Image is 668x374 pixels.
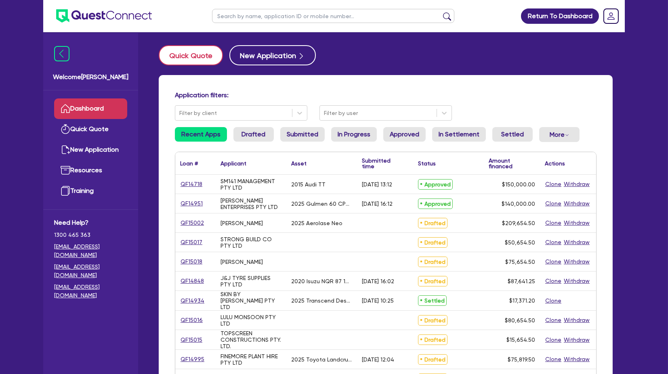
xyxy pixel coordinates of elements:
a: Resources [54,160,127,181]
a: Drafted [233,127,274,142]
button: Clone [545,296,562,305]
button: Withdraw [563,199,590,208]
button: Withdraw [563,276,590,286]
button: Quick Quote [159,45,223,65]
div: Submitted time [362,158,401,169]
span: 1300 465 363 [54,231,127,239]
input: Search by name, application ID or mobile number... [212,9,454,23]
div: 2025 Toyota Landcrusier [291,356,352,363]
a: Training [54,181,127,201]
span: Need Help? [54,218,127,228]
button: Clone [545,257,562,266]
span: $87,641.25 [508,278,535,284]
span: $209,654.50 [502,220,535,226]
a: [EMAIL_ADDRESS][DOMAIN_NAME] [54,263,127,280]
a: [EMAIL_ADDRESS][DOMAIN_NAME] [54,242,127,259]
a: Dashboard [54,98,127,119]
a: [EMAIL_ADDRESS][DOMAIN_NAME] [54,283,127,300]
div: [DATE] 13:12 [362,181,392,188]
a: QF14995 [180,355,205,364]
a: New Application [54,140,127,160]
a: QF15016 [180,315,203,325]
div: [DATE] 16:12 [362,201,393,207]
a: QF14951 [180,199,203,208]
button: Withdraw [563,315,590,325]
span: Settled [418,295,447,306]
div: Amount financed [489,158,535,169]
h4: Application filters: [175,91,597,99]
a: QF15002 [180,218,204,228]
button: Clone [545,199,562,208]
a: Quick Quote [54,119,127,140]
a: QF14934 [180,296,205,305]
span: Drafted [418,354,447,365]
div: TOPSCREEN CONSTRUCTIONS PTY. LTD. [221,330,281,349]
span: Approved [418,198,453,209]
span: Drafted [418,237,447,248]
span: $140,000.00 [502,201,535,207]
a: In Settlement [432,127,486,142]
button: Withdraw [563,335,590,345]
button: Withdraw [563,180,590,189]
span: $75,819.50 [508,356,535,363]
div: 2015 Audi TT [291,181,326,188]
a: QF15017 [180,238,203,247]
img: quest-connect-logo-blue [56,9,152,23]
div: STRONG BUILD CO PTY LTD [221,236,281,249]
div: [DATE] 12:04 [362,356,394,363]
div: SM141 MANAGEMENT PTY LTD [221,178,281,191]
div: 2020 Isuzu NQR 87 190 [291,278,352,284]
div: [PERSON_NAME] ENTERPRISES PTY LTD [221,197,281,210]
span: $150,000.00 [502,181,535,188]
button: New Application [229,45,316,65]
div: 2025 Gulmen 60 CPM Cup Machine [291,201,352,207]
a: QF14848 [180,276,204,286]
a: Recent Apps [175,127,227,142]
button: Withdraw [563,257,590,266]
span: $75,654.50 [505,259,535,265]
div: FINEMORE PLANT HIRE PTY LTD [221,353,281,366]
span: Drafted [418,334,447,345]
div: Loan # [180,161,198,166]
img: training [61,186,70,196]
button: Clone [545,238,562,247]
span: Drafted [418,276,447,286]
div: 2025 Transcend Desktop BBR SHR [291,297,352,304]
img: icon-menu-close [54,46,69,61]
span: $50,654.50 [505,239,535,246]
div: Actions [545,161,565,166]
div: [DATE] 10:25 [362,297,394,304]
span: $15,654.50 [506,336,535,343]
a: Settled [492,127,533,142]
div: SKIN BY [PERSON_NAME] PTY LTD [221,291,281,310]
div: Applicant [221,161,246,166]
span: Approved [418,179,453,190]
img: resources [61,165,70,175]
a: QF15015 [180,335,203,345]
div: LULU MONSOON PTY LTD [221,314,281,327]
a: Submitted [280,127,325,142]
button: Clone [545,276,562,286]
a: QF14718 [180,180,203,189]
div: [PERSON_NAME] [221,220,263,226]
a: Quick Quote [159,45,229,65]
a: QF15018 [180,257,203,266]
div: Asset [291,161,307,166]
span: $80,654.50 [505,317,535,324]
img: new-application [61,145,70,155]
button: Withdraw [563,355,590,364]
span: Welcome [PERSON_NAME] [53,72,128,82]
a: Approved [383,127,426,142]
div: 2025 Aerolase Neo [291,220,342,226]
div: J&J TYRE SUPPLIES PTY LTD [221,275,281,288]
span: Drafted [418,257,447,267]
button: Clone [545,218,562,228]
div: [DATE] 16:02 [362,278,394,284]
img: quick-quote [61,124,70,134]
button: Clone [545,355,562,364]
span: $17,371.20 [509,297,535,304]
button: Withdraw [563,218,590,228]
span: Drafted [418,315,447,326]
div: [PERSON_NAME] [221,259,263,265]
